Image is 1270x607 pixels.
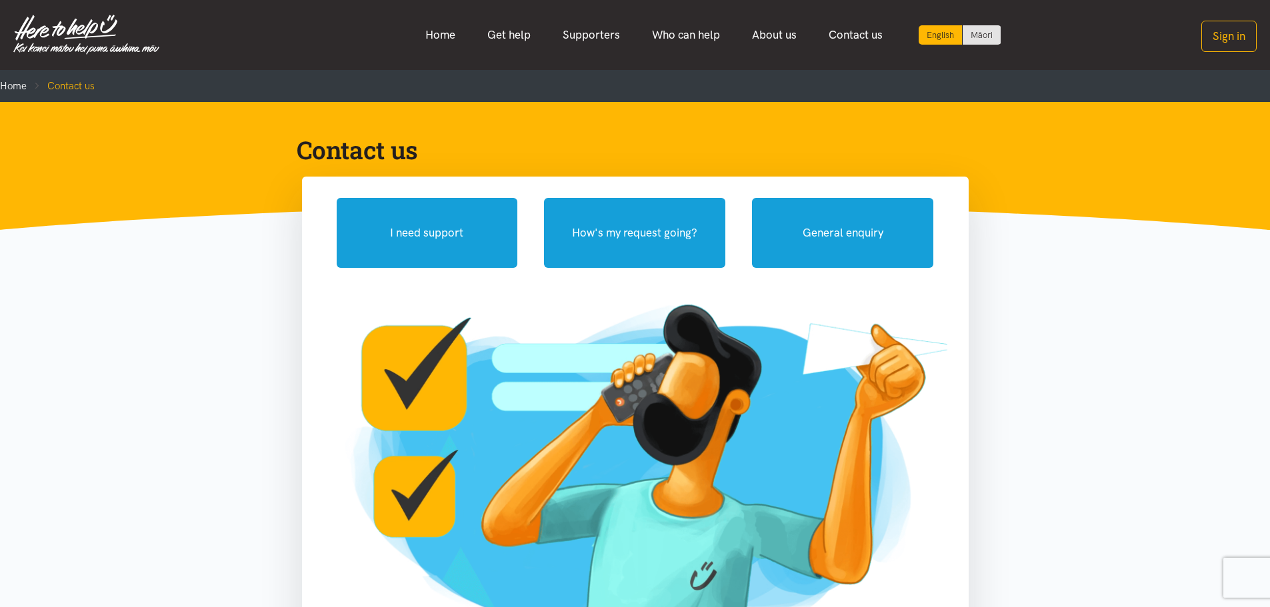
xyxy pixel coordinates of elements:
a: Get help [471,21,547,49]
h1: Contact us [297,134,953,166]
a: Home [409,21,471,49]
div: Language toggle [919,25,1001,45]
button: Sign in [1201,21,1257,52]
img: Home [13,15,159,55]
a: Switch to Te Reo Māori [963,25,1001,45]
a: Contact us [813,21,899,49]
a: Supporters [547,21,636,49]
div: Current language [919,25,963,45]
a: Who can help [636,21,736,49]
a: About us [736,21,813,49]
button: General enquiry [752,198,933,268]
li: Contact us [27,78,95,94]
button: How's my request going? [544,198,725,268]
button: I need support [337,198,518,268]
